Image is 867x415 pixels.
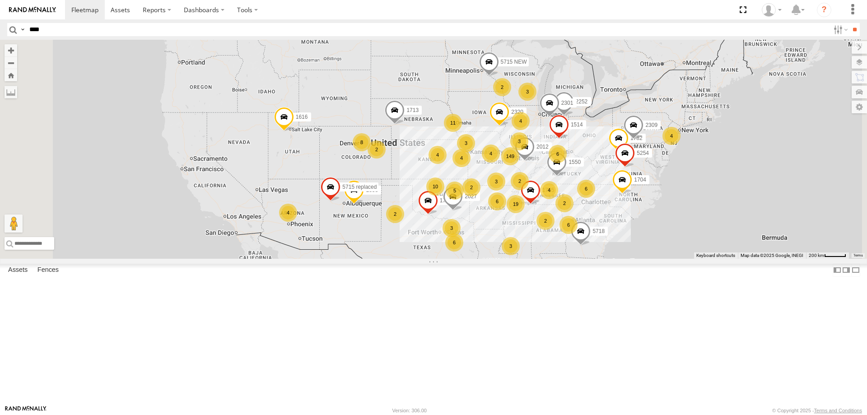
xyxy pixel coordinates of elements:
[368,140,386,159] div: 2
[511,172,529,190] div: 2
[576,98,588,105] span: 2252
[487,173,505,191] div: 3
[440,197,452,204] span: 1730
[501,59,527,65] span: 5715 NEW
[662,127,681,145] div: 4
[518,83,536,101] div: 3
[510,132,528,150] div: 3
[493,78,511,96] div: 2
[5,56,17,69] button: Zoom out
[741,253,803,258] span: Map data ©2025 Google, INEGI
[511,109,523,115] span: 2320
[536,212,555,230] div: 2
[645,122,657,128] span: 2309
[501,147,519,165] div: 149
[809,253,824,258] span: 200 km
[852,101,867,113] label: Map Settings
[759,3,785,17] div: Fred Welch
[488,192,506,210] div: 6
[366,187,378,193] span: 1838
[507,195,525,213] div: 19
[9,7,56,13] img: rand-logo.svg
[5,86,17,98] label: Measure
[452,149,471,167] div: 4
[561,100,573,106] span: 2301
[462,178,480,196] div: 2
[853,254,863,257] a: Terms (opens in new tab)
[851,264,860,277] label: Hide Summary Table
[443,219,461,237] div: 3
[536,144,549,150] span: 2012
[279,204,297,222] div: 4
[386,205,404,223] div: 2
[5,44,17,56] button: Zoom in
[457,134,475,152] div: 3
[592,228,605,234] span: 5718
[296,114,308,120] span: 1616
[5,69,17,81] button: Zoom Home
[353,133,371,151] div: 8
[696,252,735,259] button: Keyboard shortcuts
[842,264,851,277] label: Dock Summary Table to the Right
[540,181,558,199] div: 4
[392,408,427,413] div: Version: 306.00
[446,182,464,200] div: 5
[429,146,447,164] div: 4
[559,216,578,234] div: 6
[512,112,530,130] div: 4
[630,135,643,141] span: 1782
[4,264,32,276] label: Assets
[833,264,842,277] label: Dock Summary Table to the Left
[634,177,646,183] span: 1704
[772,408,862,413] div: © Copyright 2025 -
[406,107,419,113] span: 1713
[555,194,573,212] div: 2
[637,150,649,156] span: 5254
[482,145,500,163] div: 4
[465,193,477,200] span: 2027
[33,264,63,276] label: Fences
[817,3,831,17] i: ?
[571,121,583,128] span: 1514
[445,233,463,252] div: 6
[19,23,26,36] label: Search Query
[426,177,444,196] div: 10
[5,214,23,233] button: Drag Pegman onto the map to open Street View
[502,237,520,255] div: 3
[577,180,595,198] div: 6
[5,406,47,415] a: Visit our Website
[814,408,862,413] a: Terms and Conditions
[806,252,849,259] button: Map Scale: 200 km per 45 pixels
[830,23,849,36] label: Search Filter Options
[549,145,567,163] div: 6
[444,114,462,132] div: 11
[342,184,377,190] span: 5715 replaced
[569,159,581,165] span: 1550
